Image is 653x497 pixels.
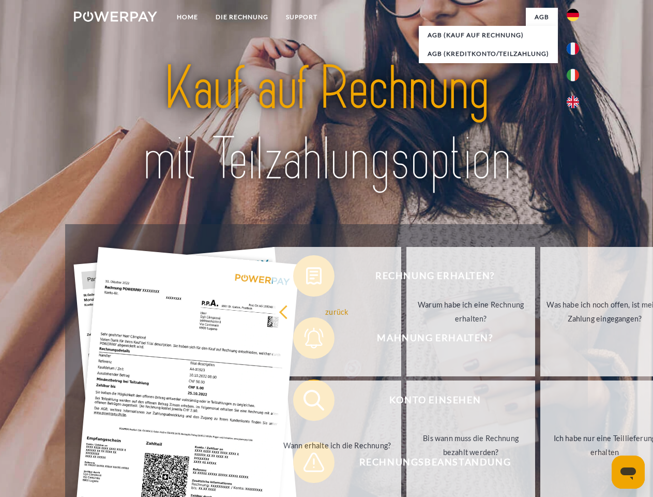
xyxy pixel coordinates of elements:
div: Warum habe ich eine Rechnung erhalten? [413,298,529,326]
img: logo-powerpay-white.svg [74,11,157,22]
img: title-powerpay_de.svg [99,50,554,198]
img: it [567,69,579,81]
div: zurück [279,304,395,318]
img: de [567,9,579,21]
iframe: Schaltfläche zum Öffnen des Messaging-Fensters [612,456,645,489]
a: Home [168,8,207,26]
div: Wann erhalte ich die Rechnung? [279,438,395,452]
a: AGB (Kreditkonto/Teilzahlung) [419,45,558,63]
a: DIE RECHNUNG [207,8,277,26]
a: SUPPORT [277,8,326,26]
a: agb [526,8,558,26]
img: en [567,96,579,108]
img: fr [567,42,579,55]
a: AGB (Kauf auf Rechnung) [419,26,558,45]
div: Bis wann muss die Rechnung bezahlt werden? [413,431,529,459]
